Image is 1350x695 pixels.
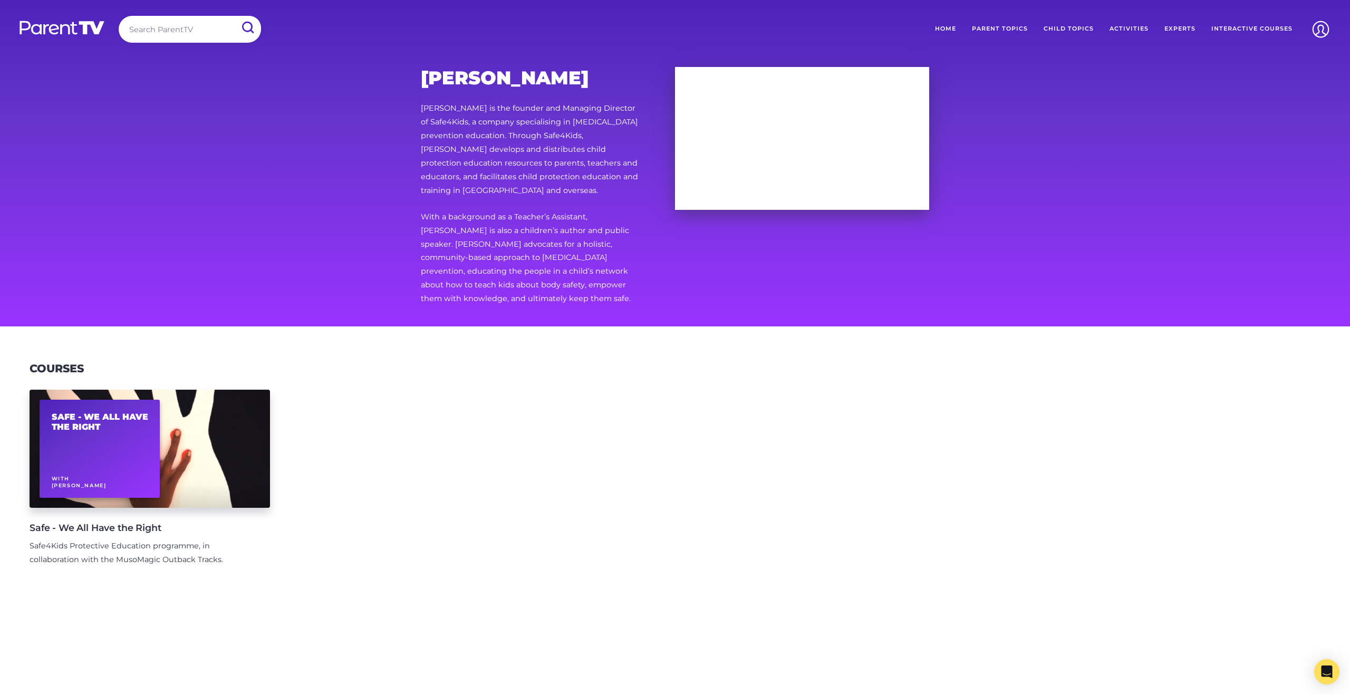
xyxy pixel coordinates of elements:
[52,412,148,432] h2: Safe - We All Have the Right
[30,390,270,639] a: Safe - We All Have the Right With[PERSON_NAME] Safe - We All Have the Right Safe4Kids Protective ...
[421,210,641,306] p: With a background as a Teacher’s Assistant, [PERSON_NAME] is also a children’s author and public ...
[964,16,1036,42] a: Parent Topics
[421,102,641,197] p: [PERSON_NAME] is the founder and Managing Director of Safe4Kids, a company specialising in [MEDIC...
[52,482,107,488] span: [PERSON_NAME]
[1314,659,1339,684] div: Open Intercom Messenger
[421,67,641,89] h2: [PERSON_NAME]
[30,362,84,375] h3: Courses
[30,539,253,567] div: Safe4Kids Protective Education programme, in collaboration with the MusoMagic Outback Tracks.
[1307,16,1334,43] img: Account
[1156,16,1203,42] a: Experts
[234,16,261,40] input: Submit
[1203,16,1300,42] a: Interactive Courses
[927,16,964,42] a: Home
[30,520,253,535] h4: Safe - We All Have the Right
[1102,16,1156,42] a: Activities
[18,20,105,35] img: parenttv-logo-white.4c85aaf.svg
[119,16,261,43] input: Search ParentTV
[52,476,70,481] span: With
[1036,16,1102,42] a: Child Topics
